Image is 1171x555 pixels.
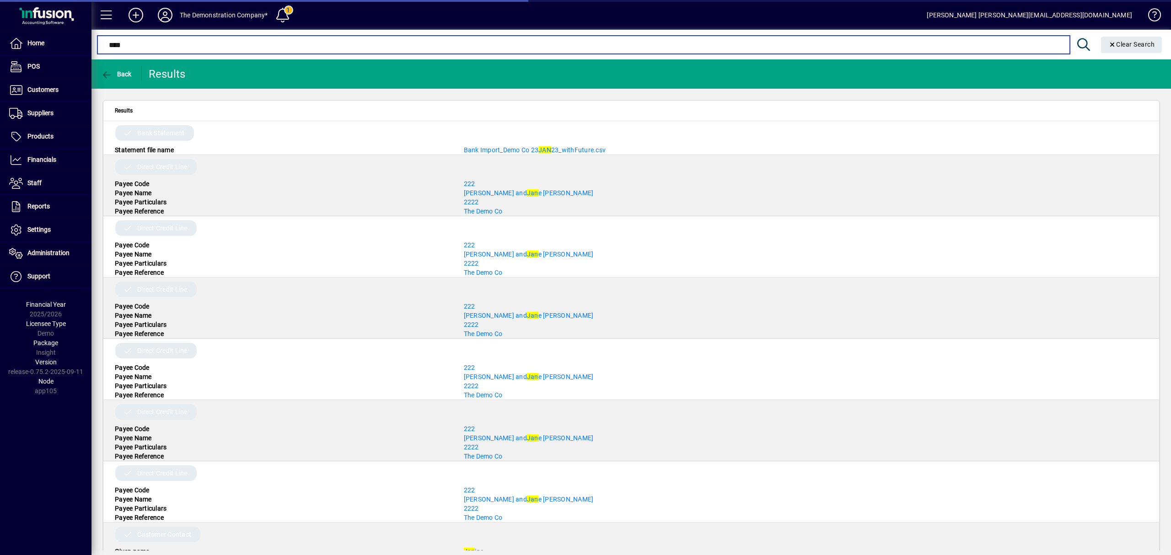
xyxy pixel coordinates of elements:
[27,86,59,93] span: Customers
[149,67,188,81] div: Results
[538,146,551,154] em: JAN
[115,106,133,116] span: Results
[137,162,188,171] span: Direct Credit Line
[464,251,594,258] span: [PERSON_NAME] and e [PERSON_NAME]
[1101,37,1162,53] button: Clear
[180,8,268,22] div: The Demonstration Company*
[99,66,134,82] button: Back
[137,407,188,416] span: Direct Credit Line
[108,381,457,390] div: Payee Particulars
[1108,41,1155,48] span: Clear Search
[5,125,91,148] a: Products
[464,241,475,249] span: 222
[5,242,91,265] a: Administration
[464,486,475,494] a: 222
[121,7,150,23] button: Add
[5,55,91,78] a: POS
[464,514,503,521] a: The Demo Co
[27,109,54,117] span: Suppliers
[27,39,44,47] span: Home
[464,208,503,215] a: The Demo Co
[38,378,54,385] span: Node
[35,358,57,366] span: Version
[27,156,56,163] span: Financials
[464,146,606,154] span: Bank Import_Demo Co 23 23_withFuture.csv
[108,320,457,329] div: Payee Particulars
[108,259,457,268] div: Payee Particulars
[5,219,91,241] a: Settings
[101,70,132,78] span: Back
[464,189,594,197] a: [PERSON_NAME] andJane [PERSON_NAME]
[108,363,457,372] div: Payee Code
[527,251,538,258] em: Jan
[108,268,457,277] div: Payee Reference
[464,391,503,399] a: The Demo Co
[927,8,1132,22] div: [PERSON_NAME] [PERSON_NAME][EMAIL_ADDRESS][DOMAIN_NAME]
[137,224,188,233] span: Direct Credit Line
[464,303,475,310] a: 222
[527,434,538,442] em: Jan
[137,346,188,355] span: Direct Credit Line
[108,513,457,522] div: Payee Reference
[5,265,91,288] a: Support
[137,128,185,138] span: Bank Statement
[5,102,91,125] a: Suppliers
[27,249,70,256] span: Administration
[5,149,91,171] a: Financials
[5,172,91,195] a: Staff
[108,390,457,400] div: Payee Reference
[27,133,54,140] span: Products
[108,311,457,320] div: Payee Name
[5,79,91,101] a: Customers
[137,530,191,539] span: Customer Contact
[527,312,538,319] em: Jan
[108,443,457,452] div: Payee Particulars
[464,434,594,442] a: [PERSON_NAME] andJane [PERSON_NAME]
[464,443,479,451] a: 2222
[464,425,475,432] a: 222
[27,179,42,187] span: Staff
[464,189,594,197] span: [PERSON_NAME] and e [PERSON_NAME]
[464,373,594,380] a: [PERSON_NAME] andJane [PERSON_NAME]
[27,272,50,280] span: Support
[527,189,538,197] em: Jan
[464,180,475,187] a: 222
[108,250,457,259] div: Payee Name
[464,260,479,267] a: 2222
[108,372,457,381] div: Payee Name
[464,382,479,390] a: 2222
[464,330,503,337] a: The Demo Co
[464,364,475,371] a: 222
[108,433,457,443] div: Payee Name
[33,339,58,347] span: Package
[108,486,457,495] div: Payee Code
[464,312,594,319] span: [PERSON_NAME] and e [PERSON_NAME]
[464,548,484,555] a: Janine
[26,301,66,308] span: Financial Year
[108,197,457,207] div: Payee Particulars
[5,195,91,218] a: Reports
[464,251,594,258] a: [PERSON_NAME] andJane [PERSON_NAME]
[108,240,457,250] div: Payee Code
[464,321,479,328] a: 2222
[108,452,457,461] div: Payee Reference
[27,203,50,210] span: Reports
[108,207,457,216] div: Payee Reference
[464,269,503,276] span: The Demo Co
[1141,2,1160,32] a: Knowledge Base
[464,505,479,512] span: 2222
[464,434,594,442] span: [PERSON_NAME] and e [PERSON_NAME]
[91,66,142,82] app-page-header-button: Back
[464,373,594,380] span: [PERSON_NAME] and e [PERSON_NAME]
[464,198,479,206] span: 2222
[137,469,188,478] span: Direct Credit Line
